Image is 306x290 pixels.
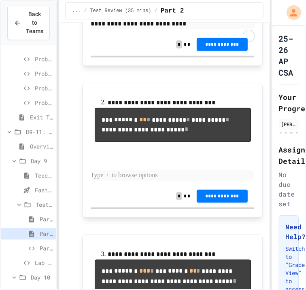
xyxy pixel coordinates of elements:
span: Fast Start [35,186,53,194]
span: Problem 8 [35,84,53,92]
span: Test Review (35 mins) [90,8,151,14]
h2: Assignment Details [279,144,299,167]
h1: 25-26 AP CSA [279,33,299,78]
div: My Account [278,3,303,22]
span: Problem 7 [35,69,53,78]
span: / [84,8,87,14]
span: Problem 9: Temperature Converter [35,98,53,107]
span: Exit Ticket [30,113,53,121]
span: Part 2 [40,229,53,238]
h3: Need Help? [286,222,292,241]
span: / [155,8,157,14]
span: Overview - Teacher Only [30,142,53,150]
h2: Your Progress [279,91,299,114]
span: Back to Teams [26,10,43,36]
span: Problem 6 [35,55,53,63]
span: Part 1 [40,215,53,223]
span: ... [72,8,81,14]
span: Day 9 [31,157,53,165]
span: Day 10 [31,273,53,282]
button: Back to Teams [7,6,50,40]
span: D9-11: Module Wrap Up [26,127,53,136]
div: [PERSON_NAME] [281,121,296,128]
span: Lab - Hidden Figures: Launch Weight Calculator [35,258,53,267]
span: Teacher Day Plan [35,171,53,180]
div: No due date set [279,170,299,209]
span: Test Review (35 mins) [36,200,53,209]
span: Part 3 [40,244,53,252]
span: Part 2 [161,6,184,16]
